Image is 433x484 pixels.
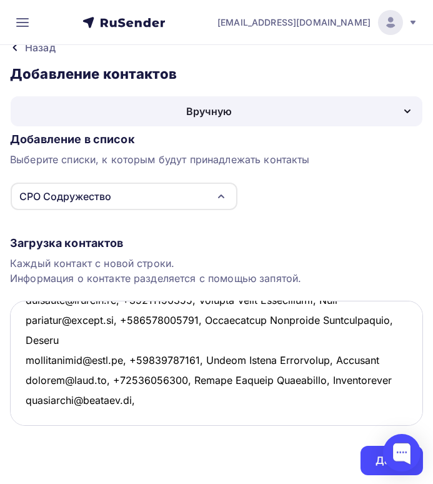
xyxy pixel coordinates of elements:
[186,104,232,119] div: Вручную
[10,182,238,211] button: СРО Содружество
[19,189,111,204] div: СРО Содружество
[10,256,423,286] div: Каждый контакт с новой строки. Информация о контакте разделяется с помощью запятой.
[10,96,423,127] button: Вручную
[217,16,371,29] span: [EMAIL_ADDRESS][DOMAIN_NAME]
[376,453,408,468] div: Далее
[10,152,423,167] div: Выберите списки, к которым будут принадлежать контакты
[10,132,423,147] div: Добавление в список
[25,40,56,55] div: Назад
[217,10,418,35] a: [EMAIL_ADDRESS][DOMAIN_NAME]
[10,65,423,83] h3: Добавление контактов
[10,236,423,251] div: Загрузка контактов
